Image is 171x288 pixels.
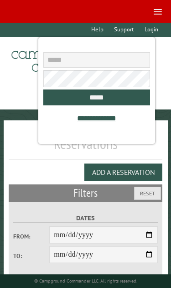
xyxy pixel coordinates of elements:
a: Login [140,23,162,37]
img: Campground Commander [9,40,123,76]
h2: Filters [9,184,163,202]
h1: Reservations [9,135,163,160]
small: © Campground Commander LLC. All rights reserved. [34,278,137,284]
a: Help [87,23,108,37]
label: From: [13,232,49,241]
label: Dates [13,213,158,223]
button: Reset [134,187,161,200]
button: Add a Reservation [84,164,162,181]
label: To: [13,252,49,260]
a: Support [110,23,138,37]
